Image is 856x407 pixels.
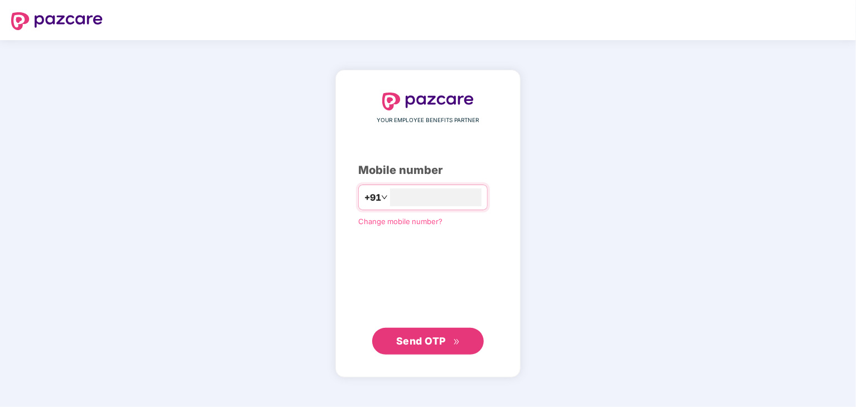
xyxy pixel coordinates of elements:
[11,12,103,30] img: logo
[372,328,484,355] button: Send OTPdouble-right
[381,194,388,201] span: down
[358,217,443,226] a: Change mobile number?
[382,93,474,110] img: logo
[364,191,381,205] span: +91
[377,116,479,125] span: YOUR EMPLOYEE BENEFITS PARTNER
[396,335,446,347] span: Send OTP
[358,162,498,179] div: Mobile number
[453,338,460,346] span: double-right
